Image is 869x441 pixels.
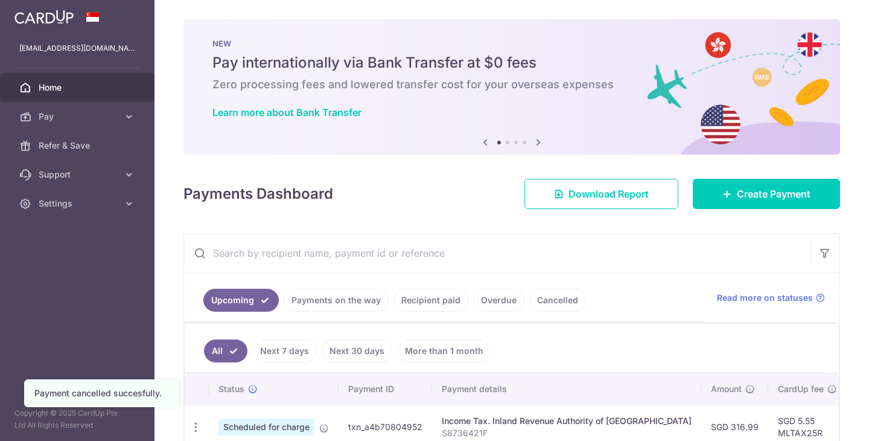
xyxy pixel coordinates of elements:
[204,340,247,362] a: All
[339,373,432,405] th: Payment ID
[39,198,118,210] span: Settings
[432,373,701,405] th: Payment details
[203,289,279,312] a: Upcoming
[19,42,135,54] p: [EMAIL_ADDRESS][DOMAIN_NAME]
[442,415,692,427] div: Income Tax. Inland Revenue Authority of [GEOGRAPHIC_DATA]
[568,187,649,201] span: Download Report
[184,234,810,272] input: Search by recipient name, payment id or reference
[34,387,168,399] div: Payment cancelled succesfully.
[39,111,118,123] span: Pay
[14,10,74,24] img: CardUp
[717,292,813,304] span: Read more on statuses
[212,39,811,48] p: NEW
[737,187,810,201] span: Create Payment
[778,383,824,395] span: CardUp fee
[218,419,314,436] span: Scheduled for charge
[212,53,811,72] h5: Pay internationally via Bank Transfer at $0 fees
[212,77,811,92] h6: Zero processing fees and lowered transfer cost for your overseas expenses
[183,183,333,205] h4: Payments Dashboard
[39,140,118,152] span: Refer & Save
[322,340,392,362] a: Next 30 days
[693,179,840,209] a: Create Payment
[183,19,840,155] img: Bank transfer banner
[39,169,118,181] span: Support
[284,289,389,312] a: Payments on the way
[212,106,361,118] a: Learn more about Bank Transfer
[717,292,825,304] a: Read more on statuses
[473,289,524,312] a: Overdue
[529,289,586,312] a: Cancelled
[393,289,468,312] a: Recipient paid
[524,179,678,209] a: Download Report
[397,340,491,362] a: More than 1 month
[442,427,692,439] p: S8736421F
[252,340,317,362] a: Next 7 days
[711,383,742,395] span: Amount
[39,82,118,94] span: Home
[218,383,244,395] span: Status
